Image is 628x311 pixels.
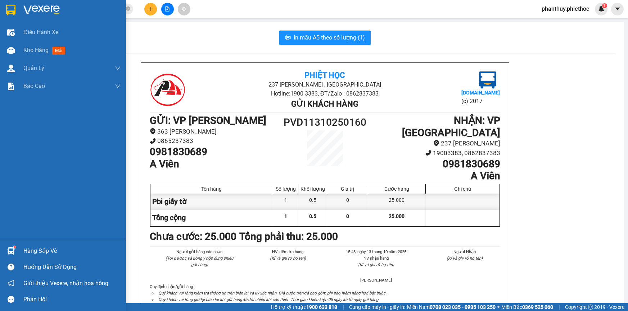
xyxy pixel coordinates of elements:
img: logo.jpg [150,71,186,107]
img: logo.jpg [479,71,496,89]
img: logo-vxr [6,5,15,15]
div: Khối lượng [300,186,325,192]
span: question-circle [8,264,14,270]
span: plus [148,6,153,11]
b: GỬI : VP [PERSON_NAME] [150,115,266,126]
span: | [343,303,344,311]
div: Hàng sắp về [23,246,121,256]
span: close-circle [126,6,130,11]
li: 237 [PERSON_NAME] , [GEOGRAPHIC_DATA] [208,80,442,89]
span: phanthuy.phiethoc [536,4,595,13]
span: Quản Lý [23,64,44,73]
i: Quý khách vui lòng giữ lại biên lai khi gửi hàng để đối chiếu khi cần thiết. Thời gian khiếu kiện... [158,297,380,302]
button: plus [144,3,157,15]
span: Điều hành xe [23,28,58,37]
div: Số lượng [275,186,296,192]
i: Quý khách vui lòng kiểm tra thông tin trên biên lai và ký xác nhận. Giá cước trên đã bao gồm phí ... [158,291,387,296]
button: printerIn mẫu A5 theo số lượng (1) [279,31,371,45]
img: warehouse-icon [7,29,15,36]
span: environment [150,128,156,134]
span: | [559,303,560,311]
div: 1 [273,194,298,210]
i: (Tôi đã đọc và đồng ý nộp dung phiếu gửi hàng) [166,256,233,267]
span: 25.000 [389,213,405,219]
div: 0.5 [298,194,327,210]
span: file-add [165,6,170,11]
sup: 1 [14,246,16,248]
h1: PVD11310250160 [281,115,369,130]
span: ⚪️ [497,306,500,308]
img: warehouse-icon [7,65,15,72]
div: 25.000 [368,194,425,210]
span: copyright [588,305,593,310]
span: printer [285,34,291,41]
div: Phản hồi [23,294,121,305]
i: (Kí và ghi rõ họ tên) [447,256,483,261]
b: Chưa cước : 25.000 [150,231,236,242]
b: NHẬN : VP [GEOGRAPHIC_DATA] [402,115,500,139]
span: 1 [284,213,287,219]
span: message [8,296,14,303]
span: Kho hàng [23,47,49,54]
i: (Kí và ghi rõ họ tên) [270,256,306,261]
h1: A Viên [150,158,281,170]
span: 0.5 [309,213,316,219]
div: 0 [327,194,368,210]
div: Hướng dẫn sử dụng [23,262,121,273]
button: file-add [161,3,174,15]
li: [PERSON_NAME] [341,277,412,283]
li: 19003383, 0862837383 [369,148,500,158]
span: aim [181,6,186,11]
span: close-circle [126,6,130,13]
span: environment [433,140,439,146]
span: Báo cáo [23,82,45,90]
li: 15:43, ngày 13 tháng 10 năm 2025 [341,249,412,255]
span: Miền Nam [407,303,496,311]
strong: 1900 633 818 [306,304,337,310]
span: In mẫu A5 theo số lượng (1) [294,33,365,42]
li: 363 [PERSON_NAME] [150,127,281,136]
button: caret-down [611,3,624,15]
div: Pbi giấy tờ [150,194,274,210]
img: warehouse-icon [7,47,15,54]
span: Tổng cộng [152,213,186,222]
b: [DOMAIN_NAME] [461,90,500,96]
span: 0 [346,213,349,219]
li: Người gửi hàng xác nhận [164,249,235,255]
h1: 0981830689 [150,146,281,158]
span: Miền Bắc [501,303,553,311]
div: Giá trị [329,186,366,192]
b: Phiệt Học [304,71,345,80]
li: Hotline: 1900 3383, ĐT/Zalo : 0862837383 [208,89,442,98]
strong: 0708 023 035 - 0935 103 250 [430,304,496,310]
span: caret-down [614,6,621,12]
b: Tổng phải thu: 25.000 [239,231,338,242]
div: Tên hàng [152,186,271,192]
sup: 1 [602,3,607,8]
span: mới [52,47,65,55]
strong: 0369 525 060 [522,304,553,310]
span: Giới thiệu Vexere, nhận hoa hồng [23,279,108,288]
li: NV kiểm tra hàng [252,249,324,255]
li: (c) 2017 [461,97,500,106]
h1: 0981830689 [369,158,500,170]
span: Hỗ trợ kỹ thuật: [271,303,337,311]
img: warehouse-icon [7,247,15,255]
span: notification [8,280,14,287]
li: 0865237383 [150,136,281,146]
span: phone [425,150,432,156]
span: down [115,65,121,71]
li: Người Nhận [429,249,500,255]
span: phone [150,138,156,144]
span: Cung cấp máy in - giấy in: [349,303,405,311]
i: (Kí và ghi rõ họ tên) [358,262,394,267]
li: 237 [PERSON_NAME] [369,139,500,148]
li: NV nhận hàng [341,255,412,261]
div: Cước hàng [370,186,423,192]
b: Gửi khách hàng [291,99,358,108]
img: icon-new-feature [598,6,605,12]
button: aim [178,3,190,15]
span: 1 [603,3,606,8]
h1: A Viên [369,170,500,182]
img: solution-icon [7,83,15,90]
